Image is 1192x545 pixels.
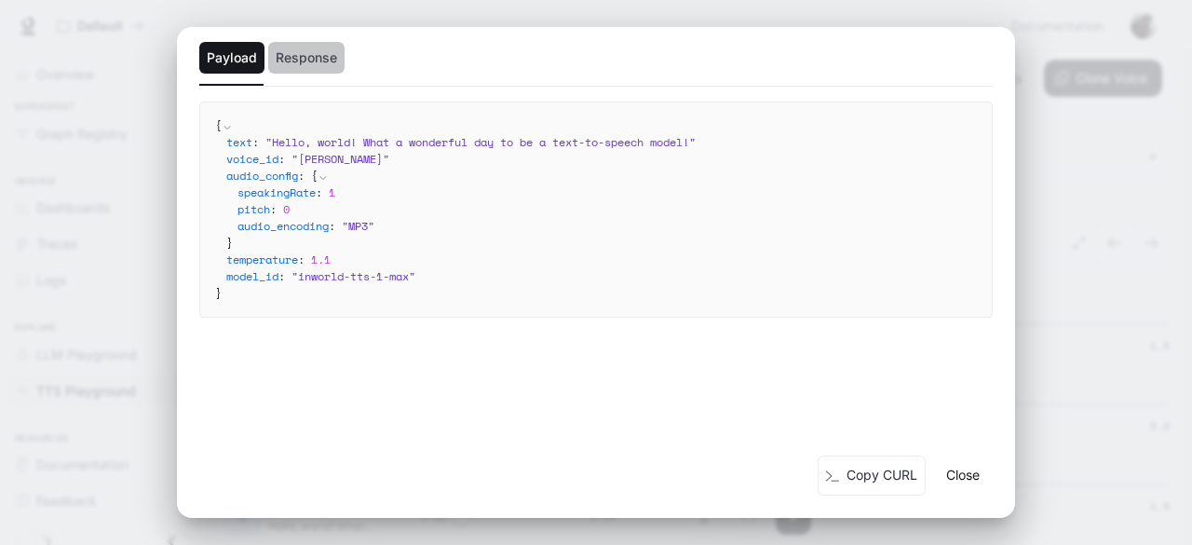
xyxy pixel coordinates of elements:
span: audio_config [226,168,298,184]
div: : [226,134,977,151]
div: : [237,218,977,235]
button: Copy CURL [818,456,926,496]
span: 1 [329,184,335,200]
span: " Hello, world! What a wonderful day to be a text-to-speech model! " [265,134,696,150]
button: Response [268,42,345,74]
div: : [237,201,977,218]
span: temperature [226,252,298,267]
span: voice_id [226,151,278,167]
div: : [226,151,977,168]
div: : [226,168,977,252]
span: pitch [237,201,270,217]
span: 1.1 [311,252,331,267]
button: Close [933,457,993,495]
div: : [237,184,977,201]
span: audio_encoding [237,218,329,234]
span: " [PERSON_NAME] " [291,151,389,167]
span: " MP3 " [342,218,374,234]
span: model_id [226,268,278,284]
span: text [226,134,252,150]
span: { [215,117,222,133]
span: { [311,168,318,184]
span: } [215,285,222,301]
button: Payload [199,42,264,74]
span: speakingRate [237,184,316,200]
span: } [226,235,233,251]
span: 0 [283,201,290,217]
div: : [226,252,977,268]
div: : [226,268,977,285]
span: " inworld-tts-1-max " [291,268,415,284]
